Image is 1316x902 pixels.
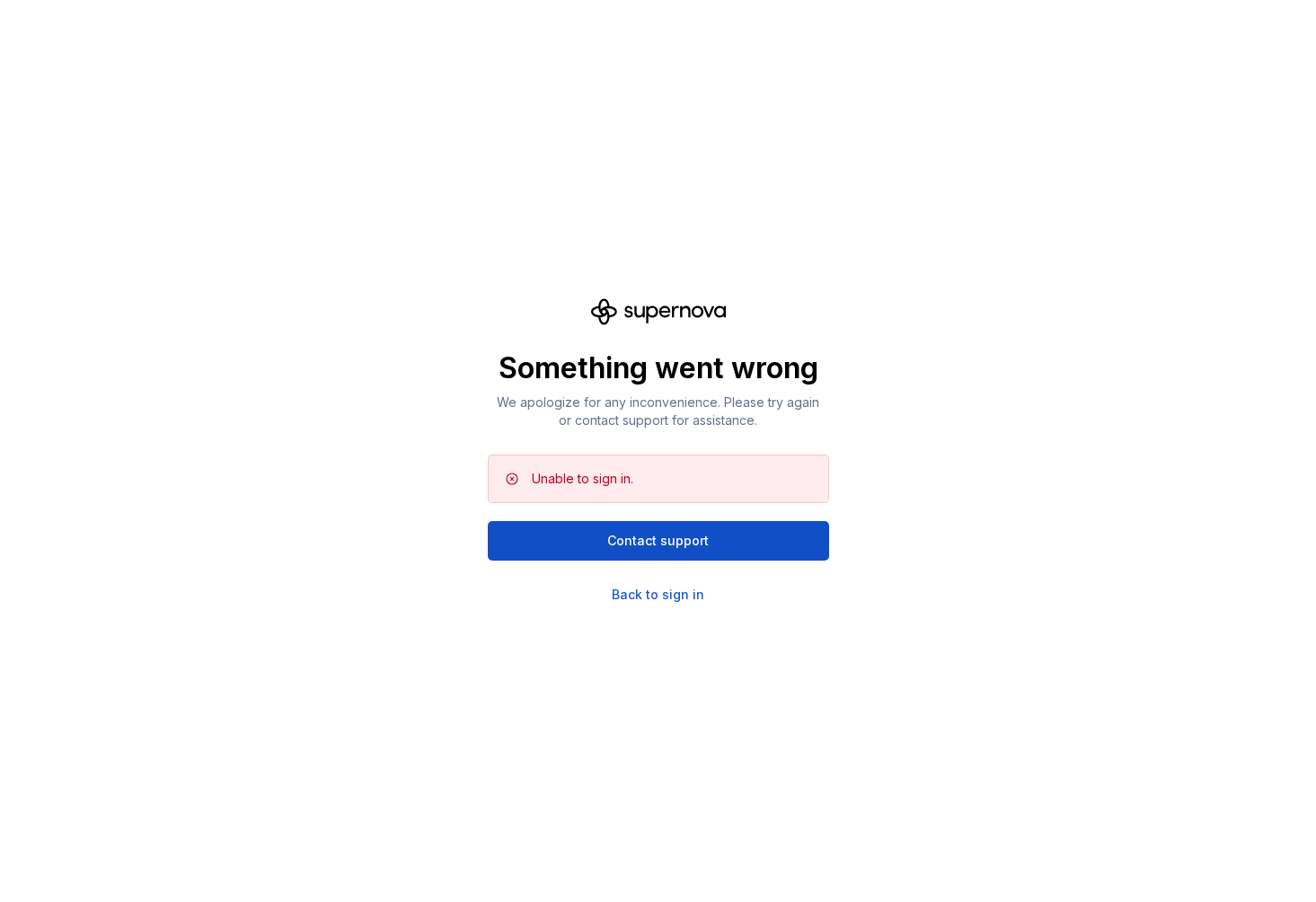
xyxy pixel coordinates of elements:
[488,350,829,386] p: Something went wrong
[607,532,709,550] span: Contact support
[532,470,633,488] div: Unable to sign in.
[488,394,829,429] p: We apologize for any inconvenience. Please try again or contact support for assistance.
[488,521,829,561] button: Contact support
[612,586,704,604] a: Back to sign in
